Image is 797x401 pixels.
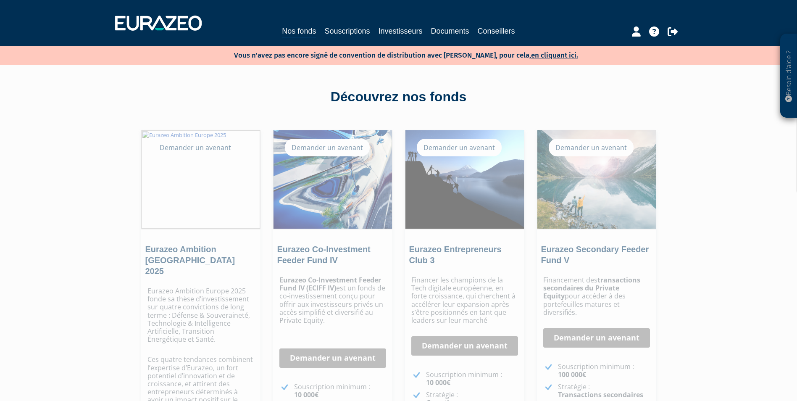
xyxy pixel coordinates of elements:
[210,48,578,61] p: Vous n'avez pas encore signé de convention de distribution avec [PERSON_NAME], pour cela,
[378,25,422,37] a: Investisseurs
[409,245,502,265] a: Eurazeo Entrepreneurs Club 3
[531,51,578,60] a: en cliquant ici.
[279,275,381,293] strong: Eurazeo Co-Investment Feeder Fund IV (ECIFF IV)
[426,371,518,387] p: Souscription minimum :
[277,245,371,265] a: Eurazeo Co-Investment Feeder Fund IV
[784,38,794,114] p: Besoin d'aide ?
[543,275,640,301] strong: transactions secondaires du Private Equity
[478,25,515,37] a: Conseillers
[147,287,254,352] p: Eurazeo Ambition Europe 2025 fonde sa thèse d’investissement sur quatre convictions de long terme...
[558,370,586,379] strong: 100 000€
[285,139,370,156] div: Demander un avenant
[426,378,450,387] strong: 10 000€
[558,383,650,399] p: Stratégie :
[142,130,260,229] img: Eurazeo Ambition Europe 2025
[537,130,656,229] img: Eurazeo Secondary Feeder Fund V
[153,139,238,156] div: Demander un avenant
[159,87,638,107] div: Découvrez nos fonds
[274,130,392,229] img: Eurazeo Co-Investment Feeder Fund IV
[282,25,316,38] a: Nos fonds
[411,276,518,324] p: Financer les champions de la Tech digitale européenne, en forte croissance, qui cherchent à accél...
[558,363,650,379] p: Souscription minimum :
[417,139,502,156] div: Demander un avenant
[279,348,386,368] a: Demander un avenant
[543,276,650,317] p: Financement des pour accéder à des portefeuilles matures et diversifiés.
[541,245,649,265] a: Eurazeo Secondary Feeder Fund V
[294,390,318,399] strong: 10 000€
[431,25,469,37] a: Documents
[279,276,386,324] p: est un fonds de co-investissement conçu pour offrir aux investisseurs privés un accès simplifié e...
[145,245,235,276] a: Eurazeo Ambition [GEOGRAPHIC_DATA] 2025
[411,336,518,356] a: Demander un avenant
[543,328,650,348] a: Demander un avenant
[115,16,202,31] img: 1732889491-logotype_eurazeo_blanc_rvb.png
[549,139,634,156] div: Demander un avenant
[558,390,643,399] strong: Transactions secondaires
[324,25,370,37] a: Souscriptions
[405,130,524,229] img: Eurazeo Entrepreneurs Club 3
[294,383,386,399] p: Souscription minimum :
